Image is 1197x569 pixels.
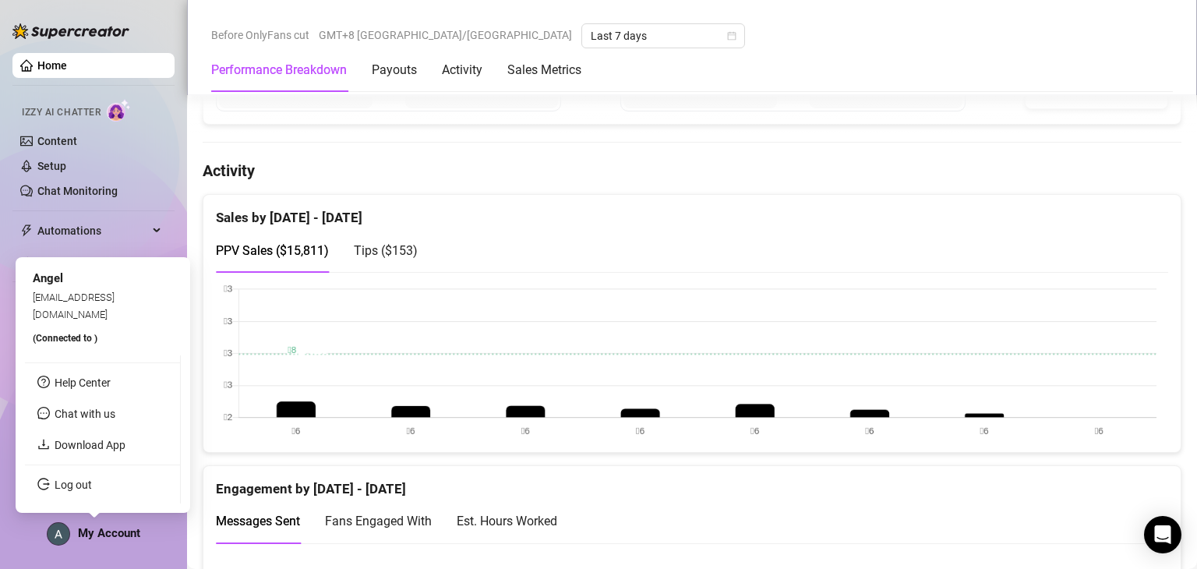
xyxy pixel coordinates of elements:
[211,23,309,47] span: Before OnlyFans cut
[55,376,111,389] a: Help Center
[37,160,66,172] a: Setup
[78,526,140,540] span: My Account
[457,511,557,531] div: Est. Hours Worked
[354,243,418,258] span: Tips ( $153 )
[203,160,1181,182] h4: Activity
[37,407,50,419] span: message
[20,224,33,237] span: thunderbolt
[216,195,1168,228] div: Sales by [DATE] - [DATE]
[55,479,92,491] a: Log out
[325,514,432,528] span: Fans Engaged With
[33,291,115,320] span: [EMAIL_ADDRESS][DOMAIN_NAME]
[1144,516,1181,553] div: Open Intercom Messenger
[216,514,300,528] span: Messages Sent
[37,218,148,243] span: Automations
[25,472,180,497] li: Log out
[37,185,118,197] a: Chat Monitoring
[507,61,581,80] div: Sales Metrics
[55,439,125,451] a: Download App
[37,249,148,274] span: Chat Copilot
[55,408,115,420] span: Chat with us
[37,59,67,72] a: Home
[33,333,97,344] span: (Connected to )
[37,135,77,147] a: Content
[107,99,131,122] img: AI Chatter
[211,61,347,80] div: Performance Breakdown
[216,466,1168,500] div: Engagement by [DATE] - [DATE]
[22,105,101,120] span: Izzy AI Chatter
[48,523,69,545] img: ACg8ocIpWzLmD3A5hmkSZfBJcT14Fg8bFGaqbLo-Z0mqyYAWwTjPNSU=s96-c
[591,24,736,48] span: Last 7 days
[33,271,63,285] span: Angel
[442,61,482,80] div: Activity
[216,243,329,258] span: PPV Sales ( $15,811 )
[319,23,572,47] span: GMT+8 [GEOGRAPHIC_DATA]/[GEOGRAPHIC_DATA]
[727,31,736,41] span: calendar
[12,23,129,39] img: logo-BBDzfeDw.svg
[372,61,417,80] div: Payouts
